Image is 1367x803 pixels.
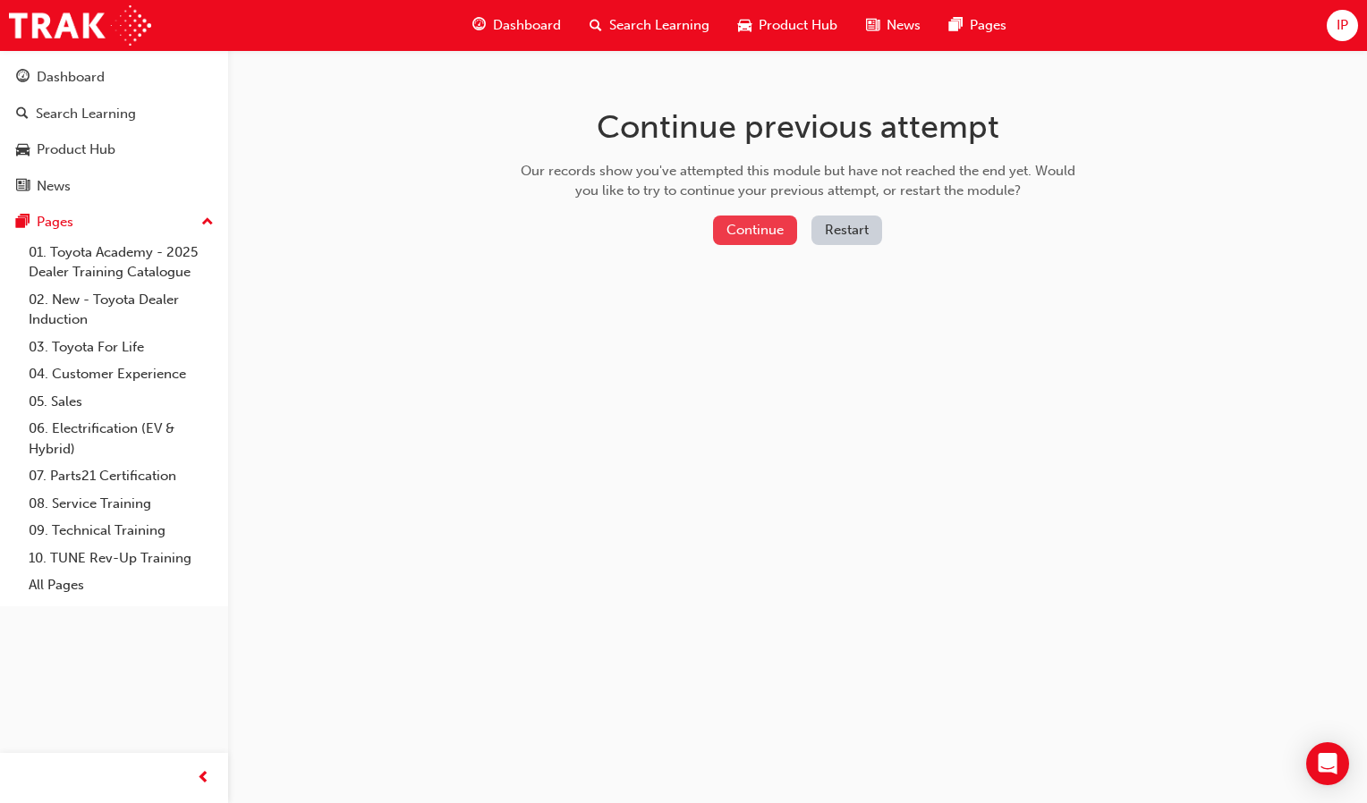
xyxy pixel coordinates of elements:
a: Dashboard [7,61,221,94]
div: Search Learning [36,104,136,124]
button: Continue [713,216,797,245]
button: IP [1327,10,1358,41]
button: DashboardSearch LearningProduct HubNews [7,57,221,206]
a: car-iconProduct Hub [724,7,852,44]
a: 01. Toyota Academy - 2025 Dealer Training Catalogue [21,239,221,286]
a: 05. Sales [21,388,221,416]
div: Open Intercom Messenger [1306,742,1349,785]
a: 04. Customer Experience [21,360,221,388]
a: pages-iconPages [935,7,1021,44]
span: Product Hub [759,15,837,36]
a: All Pages [21,571,221,599]
button: Restart [811,216,882,245]
a: 10. TUNE Rev-Up Training [21,545,221,572]
span: news-icon [16,179,30,195]
span: search-icon [16,106,29,123]
span: car-icon [738,14,751,37]
span: prev-icon [197,767,210,790]
div: Our records show you've attempted this module but have not reached the end yet. Would you like to... [514,161,1082,201]
div: Product Hub [37,139,115,160]
a: Product Hub [7,133,221,166]
span: Search Learning [609,15,709,36]
img: Trak [9,5,151,46]
div: Dashboard [37,67,105,88]
a: 09. Technical Training [21,517,221,545]
a: guage-iconDashboard [458,7,575,44]
button: Pages [7,206,221,239]
span: up-icon [201,211,214,234]
span: search-icon [590,14,602,37]
span: News [887,15,921,36]
a: 03. Toyota For Life [21,334,221,361]
div: News [37,176,71,197]
span: Pages [970,15,1006,36]
h1: Continue previous attempt [514,107,1082,147]
span: pages-icon [16,215,30,231]
a: 06. Electrification (EV & Hybrid) [21,415,221,462]
div: Pages [37,212,73,232]
a: news-iconNews [852,7,935,44]
span: car-icon [16,142,30,158]
span: guage-icon [16,70,30,86]
a: Search Learning [7,97,221,131]
a: search-iconSearch Learning [575,7,724,44]
a: 08. Service Training [21,490,221,518]
span: Dashboard [493,15,561,36]
a: 02. New - Toyota Dealer Induction [21,286,221,334]
a: 07. Parts21 Certification [21,462,221,490]
span: guage-icon [472,14,486,37]
a: News [7,170,221,203]
span: pages-icon [949,14,963,37]
span: IP [1337,15,1348,36]
span: news-icon [866,14,879,37]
